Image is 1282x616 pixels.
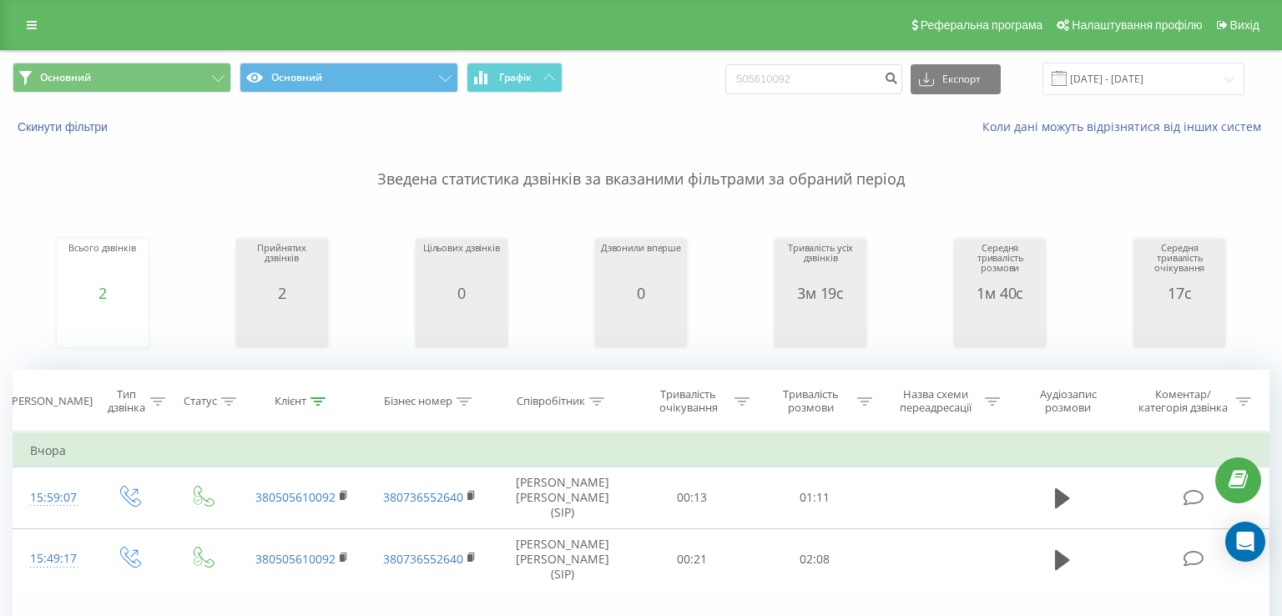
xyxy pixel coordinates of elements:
span: Реферальна програма [921,18,1043,32]
span: Налаштування профілю [1072,18,1202,32]
div: Цільових дзвінків [423,243,500,285]
div: Співробітник [517,395,585,409]
div: 15:49:17 [30,543,75,575]
td: [PERSON_NAME] [PERSON_NAME] (SIP) [493,528,631,590]
span: Графік [499,72,532,83]
div: Середня тривалість очікування [1138,243,1221,285]
div: [PERSON_NAME] [8,395,93,409]
div: Всього дзвінків [68,243,135,285]
div: 1м 40с [958,285,1042,301]
div: Тип дзвінка [106,387,146,416]
td: 00:21 [631,528,754,590]
div: Статус [184,395,217,409]
td: Вчора [13,434,1269,467]
div: Середня тривалість розмови [958,243,1042,285]
a: 380736552640 [383,551,463,567]
div: Клієнт [275,395,306,409]
td: 00:13 [631,467,754,529]
p: Зведена статистика дзвінків за вказаними фільтрами за обраний період [13,135,1269,190]
div: Назва схеми переадресації [891,387,981,416]
button: Основний [13,63,231,93]
button: Основний [240,63,458,93]
a: Коли дані можуть відрізнятися вiд інших систем [982,119,1269,134]
button: Скинути фільтри [13,119,116,134]
td: [PERSON_NAME] [PERSON_NAME] (SIP) [493,467,631,529]
a: 380736552640 [383,489,463,505]
div: Коментар/категорія дзвінка [1134,387,1232,416]
button: Графік [467,63,563,93]
div: Тривалість розмови [769,387,853,416]
div: Бізнес номер [384,395,452,409]
div: 0 [601,285,681,301]
div: 2 [68,285,135,301]
input: Пошук за номером [725,64,902,94]
div: 0 [423,285,500,301]
a: 380505610092 [255,489,336,505]
div: Прийнятих дзвінків [240,243,324,285]
div: 15:59:07 [30,482,75,514]
div: 2 [240,285,324,301]
span: Основний [40,71,91,84]
div: Open Intercom Messenger [1225,522,1265,562]
div: Тривалість очікування [646,387,730,416]
span: Вихід [1230,18,1259,32]
td: 01:11 [754,467,876,529]
div: Тривалість усіх дзвінків [779,243,862,285]
button: Експорт [911,64,1001,94]
td: 02:08 [754,528,876,590]
div: 3м 19с [779,285,862,301]
div: Дзвонили вперше [601,243,681,285]
a: 380505610092 [255,551,336,567]
div: 17с [1138,285,1221,301]
div: Аудіозапис розмови [1019,387,1118,416]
